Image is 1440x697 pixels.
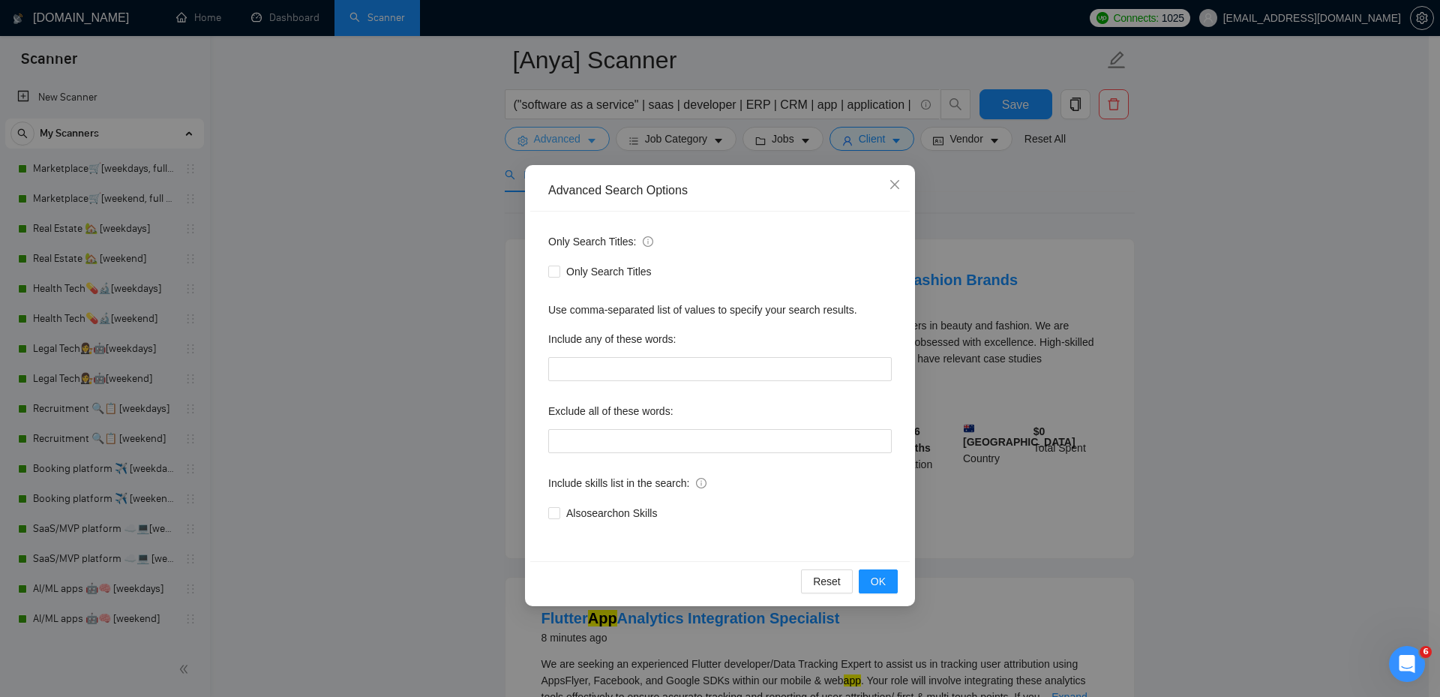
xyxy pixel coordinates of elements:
span: info-circle [643,236,653,247]
button: Reset [801,569,853,593]
span: Only Search Titles: [548,233,653,250]
span: Only Search Titles [560,263,658,280]
iframe: Intercom live chat [1389,646,1425,682]
span: OK [871,573,886,590]
span: Include skills list in the search: [548,475,706,491]
div: Advanced Search Options [548,182,892,199]
span: Reset [813,573,841,590]
div: Use comma-separated list of values to specify your search results. [548,302,892,318]
button: Close [874,165,915,206]
label: Exclude all of these words: [548,399,673,423]
span: 6 [1420,646,1432,658]
span: info-circle [696,478,706,488]
button: OK [859,569,898,593]
label: Include any of these words: [548,327,676,351]
span: Also search on Skills [560,505,663,521]
span: close [889,179,901,191]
